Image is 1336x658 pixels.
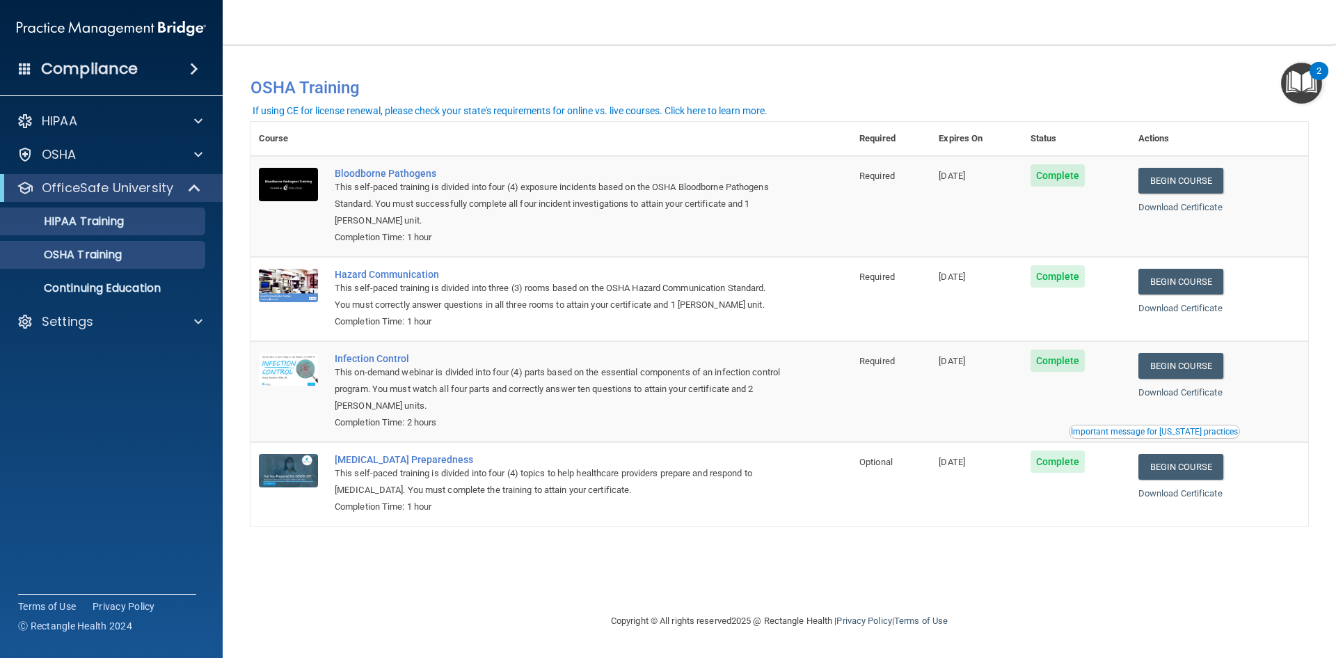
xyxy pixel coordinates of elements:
p: OfficeSafe University [42,180,173,196]
a: Download Certificate [1138,387,1223,398]
th: Expires On [930,122,1021,156]
div: Completion Time: 1 hour [335,313,781,330]
th: Required [851,122,930,156]
span: Required [859,356,895,366]
h4: Compliance [41,59,138,79]
span: Required [859,171,895,181]
a: Privacy Policy [93,600,155,613]
a: Begin Course [1138,269,1223,295]
span: [DATE] [939,272,965,282]
a: Bloodborne Pathogens [335,168,781,179]
div: This on-demand webinar is divided into four (4) parts based on the essential components of an inf... [335,364,781,414]
div: This self-paced training is divided into four (4) topics to help healthcare providers prepare and... [335,465,781,499]
p: OSHA [42,146,77,163]
a: Begin Course [1138,168,1223,194]
div: If using CE for license renewal, please check your state's requirements for online vs. live cours... [253,106,768,116]
a: Download Certificate [1138,202,1223,212]
th: Actions [1130,122,1308,156]
p: Settings [42,313,93,330]
img: PMB logo [17,15,206,42]
a: [MEDICAL_DATA] Preparedness [335,454,781,465]
th: Course [250,122,326,156]
span: Complete [1031,265,1085,288]
a: Terms of Use [18,600,76,613]
a: Hazard Communication [335,269,781,280]
span: Complete [1031,164,1085,187]
p: HIPAA Training [9,214,124,228]
a: Download Certificate [1138,488,1223,499]
button: If using CE for license renewal, please check your state's requirements for online vs. live cours... [250,104,770,118]
span: Complete [1031,451,1085,473]
span: Complete [1031,350,1085,372]
a: Settings [17,313,202,330]
div: This self-paced training is divided into four (4) exposure incidents based on the OSHA Bloodborne... [335,179,781,229]
span: [DATE] [939,171,965,181]
a: Privacy Policy [836,616,891,626]
a: OfficeSafe University [17,180,202,196]
div: Copyright © All rights reserved 2025 @ Rectangle Health | | [525,599,1033,643]
a: Begin Course [1138,454,1223,480]
p: OSHA Training [9,248,122,262]
div: This self-paced training is divided into three (3) rooms based on the OSHA Hazard Communication S... [335,280,781,313]
div: 2 [1317,71,1321,89]
div: Important message for [US_STATE] practices [1071,428,1238,436]
span: [DATE] [939,457,965,467]
div: Completion Time: 1 hour [335,229,781,246]
a: Infection Control [335,353,781,364]
span: [DATE] [939,356,965,366]
button: Read this if you are a dental practitioner in the state of CA [1069,425,1240,439]
span: Optional [859,457,893,467]
a: OSHA [17,146,202,163]
p: Continuing Education [9,281,199,295]
th: Status [1022,122,1130,156]
a: Begin Course [1138,353,1223,379]
h4: OSHA Training [250,78,1308,97]
span: Required [859,272,895,282]
p: HIPAA [42,113,77,130]
button: Open Resource Center, 2 new notifications [1281,63,1322,104]
div: Completion Time: 1 hour [335,499,781,515]
span: Ⓒ Rectangle Health 2024 [18,619,132,633]
div: Completion Time: 2 hours [335,414,781,431]
a: Terms of Use [894,616,948,626]
a: Download Certificate [1138,303,1223,313]
a: HIPAA [17,113,202,130]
